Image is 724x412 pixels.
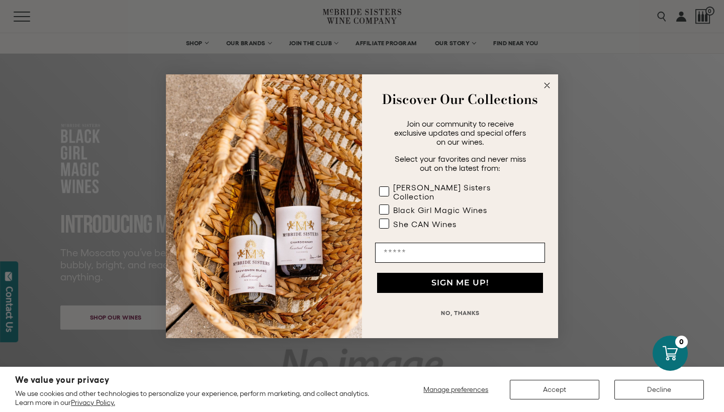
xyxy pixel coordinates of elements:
span: Manage preferences [423,385,488,393]
div: Black Girl Magic Wines [393,205,487,215]
button: Decline [614,380,704,399]
h2: We value your privacy [15,376,383,384]
div: She CAN Wines [393,220,457,229]
div: [PERSON_NAME] Sisters Collection [393,183,525,201]
p: We use cookies and other technologies to personalize your experience, perform marketing, and coll... [15,389,383,407]
button: Close dialog [541,79,553,91]
button: SIGN ME UP! [377,273,543,293]
span: Join our community to receive exclusive updates and special offers on our wines. [394,119,526,146]
button: Manage preferences [417,380,495,399]
button: NO, THANKS [375,303,545,323]
img: 42653730-7e35-4af7-a99d-12bf478283cf.jpeg [166,74,362,338]
button: Accept [510,380,599,399]
div: 0 [675,336,688,348]
strong: Discover Our Collections [382,89,538,109]
a: Privacy Policy. [71,398,115,406]
input: Email [375,243,545,263]
span: Select your favorites and never miss out on the latest from: [395,154,526,172]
